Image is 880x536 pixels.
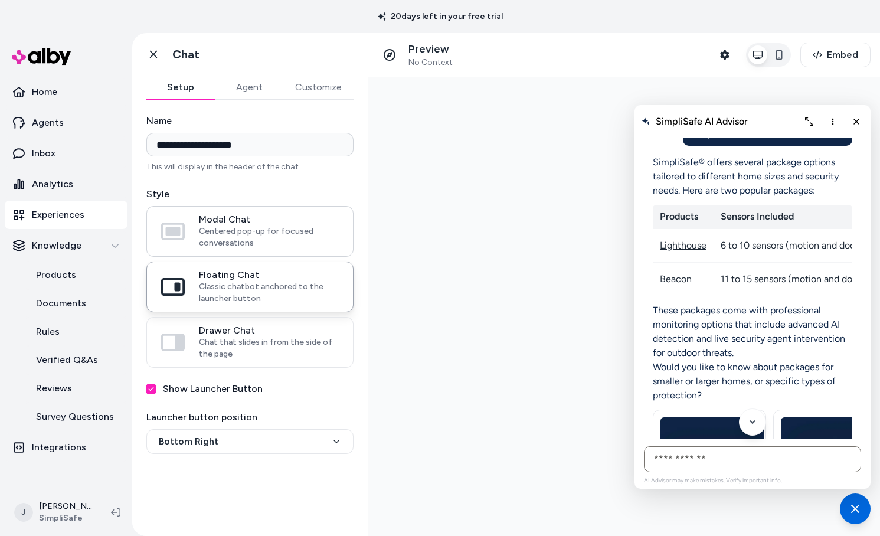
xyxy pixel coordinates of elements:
p: Analytics [32,177,73,191]
p: Reviews [36,381,72,396]
p: Documents [36,296,86,311]
p: 20 days left in your free trial [371,11,510,22]
p: Agents [32,116,64,130]
a: Integrations [5,433,127,462]
label: Launcher button position [146,410,354,424]
img: alby Logo [12,48,71,65]
span: J [14,503,33,522]
button: Customize [283,76,354,99]
span: Embed [827,48,858,62]
a: Reviews [24,374,127,403]
span: Drawer Chat [199,325,339,336]
button: Knowledge [5,231,127,260]
span: Classic chatbot anchored to the launcher button [199,281,339,305]
span: SimpliSafe [39,512,92,524]
label: Name [146,114,354,128]
p: Inbox [32,146,55,161]
a: Home [5,78,127,106]
p: Home [32,85,57,99]
a: Products [24,261,127,289]
p: Verified Q&As [36,353,98,367]
p: Knowledge [32,238,81,253]
button: J[PERSON_NAME]SimpliSafe [7,493,102,531]
label: Show Launcher Button [163,382,263,396]
span: Centered pop-up for focused conversations [199,225,339,249]
p: Preview [408,43,453,56]
button: Embed [800,43,871,67]
span: No Context [408,57,453,68]
p: [PERSON_NAME] [39,501,92,512]
a: Experiences [5,201,127,229]
button: Setup [146,76,215,99]
p: Products [36,268,76,282]
span: Chat that slides in from the side of the page [199,336,339,360]
a: Documents [24,289,127,318]
a: Verified Q&As [24,346,127,374]
button: Agent [215,76,283,99]
h1: Chat [172,47,199,62]
p: This will display in the header of the chat. [146,161,354,173]
a: Survey Questions [24,403,127,431]
label: Style [146,187,354,201]
a: Rules [24,318,127,346]
a: Agents [5,109,127,137]
a: Inbox [5,139,127,168]
a: Analytics [5,170,127,198]
span: Modal Chat [199,214,339,225]
p: Integrations [32,440,86,455]
p: Experiences [32,208,84,222]
p: Survey Questions [36,410,114,424]
p: Rules [36,325,60,339]
span: Floating Chat [199,269,339,281]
